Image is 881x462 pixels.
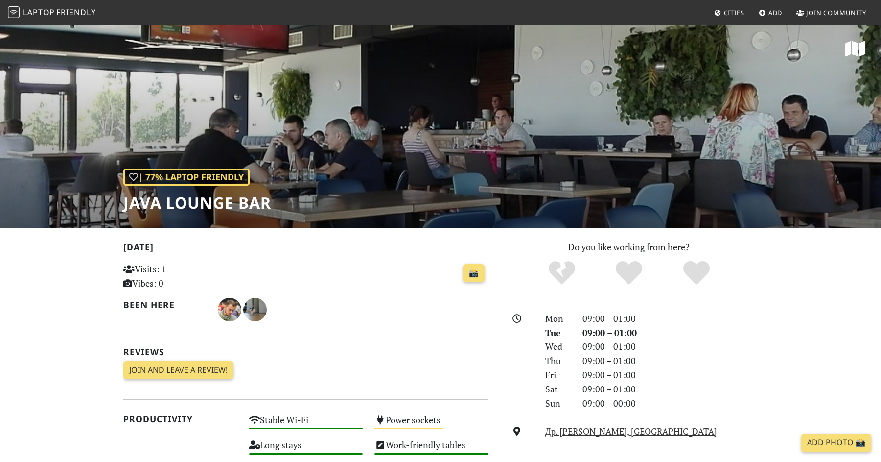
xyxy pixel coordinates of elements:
span: Laptop [23,7,55,18]
div: 09:00 – 01:00 [577,312,764,326]
div: Definitely! [663,260,730,287]
a: Add Photo 📸 [801,434,871,452]
a: Join and leave a review! [123,361,233,380]
a: Add [755,4,787,22]
h2: Productivity [123,414,237,424]
span: Join Community [806,8,866,17]
div: Sat [539,382,577,396]
div: Yes [595,260,663,287]
div: Work-friendly tables [369,437,494,462]
a: Др. [PERSON_NAME], [GEOGRAPHIC_DATA] [545,425,717,437]
div: Long stays [243,437,369,462]
span: Mladen Milićević [218,303,243,315]
h2: Been here [123,300,206,310]
a: LaptopFriendly LaptopFriendly [8,4,96,22]
div: Mon [539,312,577,326]
a: Join Community [792,4,870,22]
p: Visits: 1 Vibes: 0 [123,262,237,291]
div: Sun [539,396,577,411]
div: Stable Wi-Fi [243,412,369,437]
div: Wed [539,340,577,354]
div: No [528,260,596,287]
div: Thu [539,354,577,368]
div: 09:00 – 01:00 [577,340,764,354]
div: | 77% Laptop Friendly [123,169,250,186]
div: Power sockets [369,412,494,437]
h1: Java lounge bar [123,194,271,212]
div: 09:00 – 01:00 [577,368,764,382]
img: 968-mladen.jpg [218,298,241,321]
div: 09:00 – 01:00 [577,382,764,396]
p: Do you like working from here? [500,240,758,254]
div: Fri [539,368,577,382]
a: 📸 [463,264,485,283]
h2: Reviews [123,347,488,357]
a: Cities [710,4,748,22]
span: Cities [724,8,744,17]
img: LaptopFriendly [8,6,20,18]
div: 09:00 – 01:00 [577,354,764,368]
img: 1395-crveni.jpg [243,298,267,321]
span: Friendly [56,7,95,18]
span: Add [768,8,783,17]
span: Crveni Mak [243,303,267,315]
div: Tue [539,326,577,340]
h2: [DATE] [123,242,488,256]
div: 09:00 – 01:00 [577,326,764,340]
div: 09:00 – 00:00 [577,396,764,411]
